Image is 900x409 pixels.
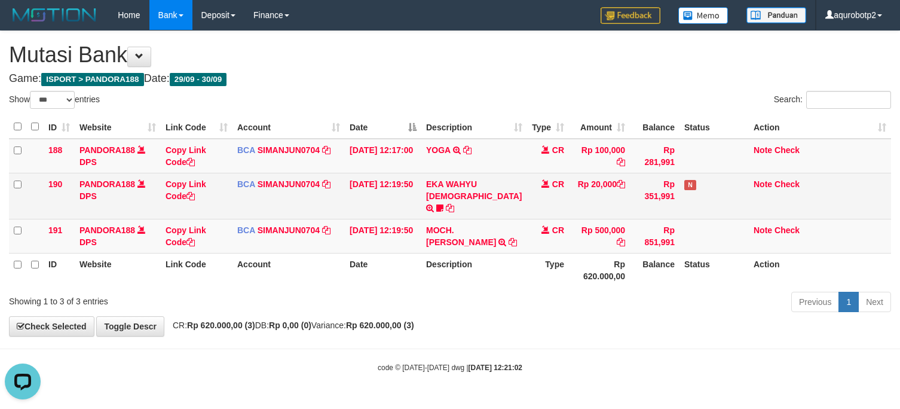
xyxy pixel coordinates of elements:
[75,139,161,173] td: DPS
[775,225,800,235] a: Check
[79,145,135,155] a: PANDORA188
[421,253,527,287] th: Description
[630,115,679,139] th: Balance
[322,145,330,155] a: Copy SIMANJUN0704 to clipboard
[258,179,320,189] a: SIMANJUN0704
[75,115,161,139] th: Website: activate to sort column ascending
[527,115,569,139] th: Type: activate to sort column ascending
[9,91,100,109] label: Show entries
[170,73,227,86] span: 29/09 - 30/09
[775,179,800,189] a: Check
[30,91,75,109] select: Showentries
[463,145,472,155] a: Copy YOGA to clipboard
[679,115,749,139] th: Status
[509,237,517,247] a: Copy MOCH. AINUL HAKIM to clipboard
[527,253,569,287] th: Type
[446,203,454,213] a: Copy EKA WAHYU ARIANI to clipboard
[774,91,891,109] label: Search:
[617,237,625,247] a: Copy Rp 500,000 to clipboard
[754,225,772,235] a: Note
[75,219,161,253] td: DPS
[630,253,679,287] th: Balance
[378,364,522,372] small: code © [DATE]-[DATE] dwg |
[775,145,800,155] a: Check
[166,179,206,201] a: Copy Link Code
[346,321,414,330] strong: Rp 620.000,00 (3)
[617,157,625,167] a: Copy Rp 100,000 to clipboard
[75,173,161,219] td: DPS
[9,6,100,24] img: MOTION_logo.png
[806,91,891,109] input: Search:
[678,7,728,24] img: Button%20Memo.svg
[791,292,839,312] a: Previous
[48,145,62,155] span: 188
[601,7,660,24] img: Feedback.jpg
[237,145,255,155] span: BCA
[426,179,522,201] a: EKA WAHYU [DEMOGRAPHIC_DATA]
[44,115,75,139] th: ID: activate to sort column ascending
[79,179,135,189] a: PANDORA188
[161,253,232,287] th: Link Code
[569,139,630,173] td: Rp 100,000
[421,115,527,139] th: Description: activate to sort column ascending
[48,179,62,189] span: 190
[552,145,564,155] span: CR
[630,139,679,173] td: Rp 281,991
[269,321,311,330] strong: Rp 0,00 (0)
[569,219,630,253] td: Rp 500,000
[345,139,421,173] td: [DATE] 12:17:00
[9,291,366,307] div: Showing 1 to 3 of 3 entries
[232,253,345,287] th: Account
[552,225,564,235] span: CR
[552,179,564,189] span: CR
[684,180,696,190] span: Has Note
[79,225,135,235] a: PANDORA188
[569,173,630,219] td: Rp 20,000
[749,253,891,287] th: Action
[41,73,144,86] span: ISPORT > PANDORA188
[345,173,421,219] td: [DATE] 12:19:50
[237,179,255,189] span: BCA
[161,115,232,139] th: Link Code: activate to sort column ascending
[746,7,806,23] img: panduan.png
[754,145,772,155] a: Note
[5,5,41,41] button: Open LiveChat chat widget
[569,253,630,287] th: Rp 620.000,00
[44,253,75,287] th: ID
[322,225,330,235] a: Copy SIMANJUN0704 to clipboard
[749,115,891,139] th: Action: activate to sort column ascending
[48,225,62,235] span: 191
[858,292,891,312] a: Next
[630,219,679,253] td: Rp 851,991
[569,115,630,139] th: Amount: activate to sort column ascending
[469,364,522,372] strong: [DATE] 12:21:02
[838,292,859,312] a: 1
[237,225,255,235] span: BCA
[75,253,161,287] th: Website
[167,321,414,330] span: CR: DB: Variance:
[166,145,206,167] a: Copy Link Code
[345,253,421,287] th: Date
[345,115,421,139] th: Date: activate to sort column descending
[630,173,679,219] td: Rp 351,991
[258,145,320,155] a: SIMANJUN0704
[9,316,94,337] a: Check Selected
[187,321,255,330] strong: Rp 620.000,00 (3)
[345,219,421,253] td: [DATE] 12:19:50
[617,179,625,189] a: Copy Rp 20,000 to clipboard
[258,225,320,235] a: SIMANJUN0704
[754,179,772,189] a: Note
[426,225,496,247] a: MOCH. [PERSON_NAME]
[232,115,345,139] th: Account: activate to sort column ascending
[166,225,206,247] a: Copy Link Code
[9,43,891,67] h1: Mutasi Bank
[96,316,164,337] a: Toggle Descr
[426,145,451,155] a: YOGA
[9,73,891,85] h4: Game: Date:
[322,179,330,189] a: Copy SIMANJUN0704 to clipboard
[679,253,749,287] th: Status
